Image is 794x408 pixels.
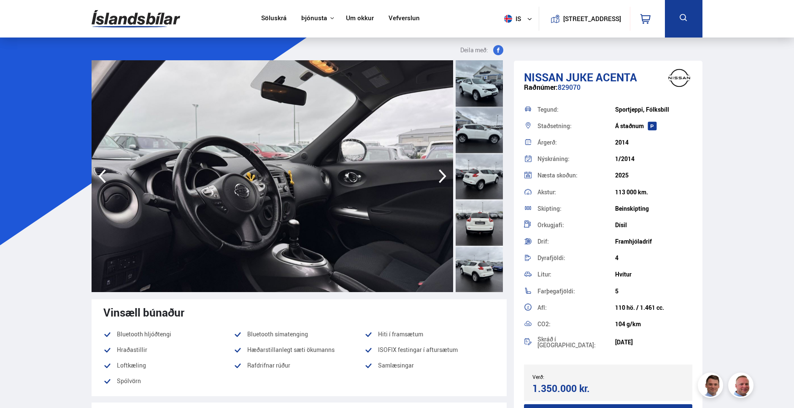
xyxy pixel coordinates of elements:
img: svg+xml;base64,PHN2ZyB4bWxucz0iaHR0cDovL3d3dy53My5vcmcvMjAwMC9zdmciIHdpZHRoPSI1MTIiIGhlaWdodD0iNT... [504,15,512,23]
div: Sportjeppi, Fólksbíll [615,106,692,113]
div: Hvítur [615,271,692,278]
div: Farþegafjöldi: [537,288,615,294]
span: Juke ACENTA [566,70,637,85]
span: Nissan [524,70,563,85]
div: 2025 [615,172,692,179]
li: Bluetooth hljóðtengi [103,329,234,339]
img: 3431940.jpeg [92,60,453,292]
img: G0Ugv5HjCgRt.svg [92,5,180,32]
div: Vinsæll búnaður [103,306,495,319]
span: Raðnúmer: [524,83,558,92]
div: Tegund: [537,107,615,113]
img: FbJEzSuNWCJXmdc-.webp [699,374,724,399]
div: Litur: [537,271,615,277]
div: Skipting: [537,206,615,212]
div: [DATE] [615,339,692,346]
div: Drif: [537,239,615,244]
button: Þjónusta [301,14,327,22]
div: Skráð í [GEOGRAPHIC_DATA]: [537,336,615,348]
li: Bluetooth símatenging [234,329,364,339]
div: 5 [615,288,692,295]
a: [STREET_ADDRESS] [544,7,626,31]
div: 110 hö. / 1.461 cc. [615,304,692,311]
a: Söluskrá [261,14,286,23]
button: is [501,6,539,31]
div: CO2: [537,321,615,327]
li: Loftkæling [103,360,234,370]
img: brand logo [662,65,696,91]
a: Vefverslun [389,14,420,23]
img: siFngHWaQ9KaOqBr.png [729,374,755,399]
div: Framhjóladrif [615,238,692,245]
div: 1/2014 [615,156,692,162]
div: 104 g/km [615,321,692,327]
div: 113 000 km. [615,189,692,196]
button: [STREET_ADDRESS] [566,15,618,22]
span: Deila með: [460,45,488,55]
button: Deila með: [457,45,507,55]
li: Hraðastillir [103,345,234,355]
div: Nýskráning: [537,156,615,162]
div: Afl: [537,305,615,311]
li: Samlæsingar [365,360,495,370]
li: Hæðarstillanlegt sæti ökumanns [234,345,364,355]
div: 829070 [524,83,692,100]
div: Dísil [615,222,692,228]
div: Næsta skoðun: [537,172,615,178]
li: Hiti í framsætum [365,329,495,339]
span: is [501,15,522,23]
button: Open LiveChat chat widget [7,3,32,29]
li: ISOFIX festingar í aftursætum [365,345,495,355]
div: Orkugjafi: [537,222,615,228]
div: Dyrafjöldi: [537,255,615,261]
a: Um okkur [346,14,374,23]
div: Beinskipting [615,205,692,212]
div: Árgerð: [537,140,615,145]
div: 4 [615,255,692,261]
li: Spólvörn [103,376,234,386]
div: 1.350.000 kr. [532,383,605,394]
div: Akstur: [537,189,615,195]
li: Rafdrifnar rúður [234,360,364,370]
div: 2014 [615,139,692,146]
div: Verð: [532,374,608,380]
div: Staðsetning: [537,123,615,129]
div: Á staðnum [615,123,692,129]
